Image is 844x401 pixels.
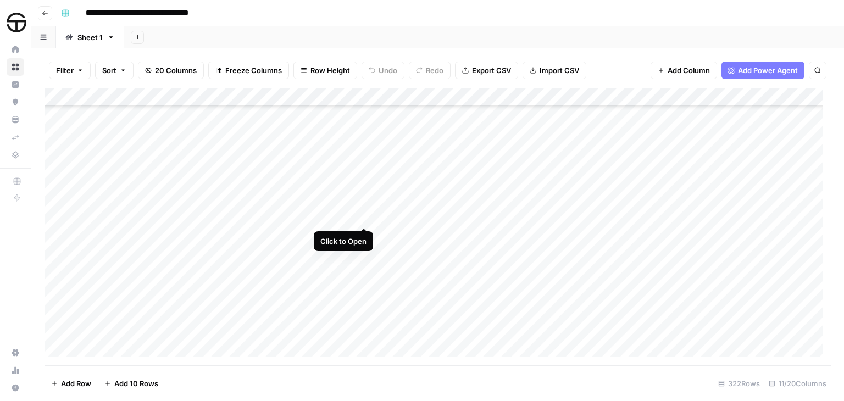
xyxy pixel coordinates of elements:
button: Redo [409,62,451,79]
button: 20 Columns [138,62,204,79]
button: Freeze Columns [208,62,289,79]
div: Click to Open [320,236,367,247]
span: Sort [102,65,116,76]
a: Settings [7,344,24,361]
button: Add Power Agent [721,62,804,79]
span: Freeze Columns [225,65,282,76]
a: Usage [7,361,24,379]
div: 11/20 Columns [764,375,831,392]
a: Home [7,41,24,58]
span: Add Row [61,378,91,389]
a: Insights [7,76,24,93]
span: Add Column [668,65,710,76]
button: Add Column [651,62,717,79]
button: Workspace: SimpleTire [7,9,24,36]
span: Add Power Agent [738,65,798,76]
button: Import CSV [523,62,586,79]
span: Export CSV [472,65,511,76]
span: Add 10 Rows [114,378,158,389]
span: Redo [426,65,443,76]
button: Row Height [293,62,357,79]
a: Syncs [7,129,24,146]
button: Filter [49,62,91,79]
a: Opportunities [7,93,24,111]
span: 20 Columns [155,65,197,76]
button: Undo [362,62,404,79]
div: 322 Rows [714,375,764,392]
a: Browse [7,58,24,76]
button: Sort [95,62,134,79]
button: Export CSV [455,62,518,79]
a: Your Data [7,111,24,129]
span: Filter [56,65,74,76]
span: Row Height [310,65,350,76]
a: Sheet 1 [56,26,124,48]
a: Data Library [7,146,24,164]
img: SimpleTire Logo [7,13,26,32]
div: Sheet 1 [77,32,103,43]
button: Help + Support [7,379,24,397]
button: Add 10 Rows [98,375,165,392]
span: Undo [379,65,397,76]
span: Import CSV [540,65,579,76]
button: Add Row [45,375,98,392]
